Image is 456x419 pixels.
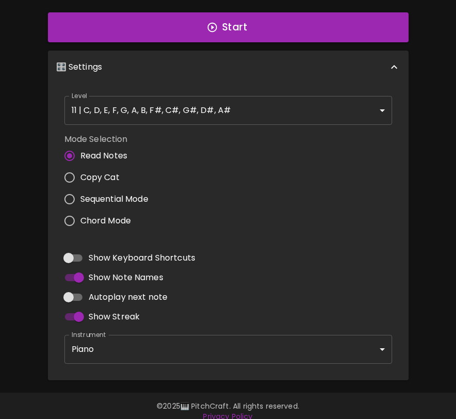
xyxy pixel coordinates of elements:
[89,291,168,303] span: Autoplay next note
[72,91,88,100] label: Level
[72,330,106,339] label: Instrument
[89,252,195,264] span: Show Keyboard Shortcuts
[80,193,148,205] span: Sequential Mode
[12,401,444,411] p: © 2025 🎹 PitchCraft. All rights reserved.
[80,171,120,184] span: Copy Cat
[64,96,392,125] div: 11 | C, D, E, F, G, A, B, F#, C#, G#, D#, A#
[89,271,163,284] span: Show Note Names
[80,215,131,227] span: Chord Mode
[64,133,157,145] label: Mode Selection
[89,311,140,323] span: Show Streak
[48,12,409,42] button: Start
[48,51,409,84] div: 🎛️ Settings
[80,150,128,162] span: Read Notes
[56,61,103,73] p: 🎛️ Settings
[64,335,392,364] div: Piano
